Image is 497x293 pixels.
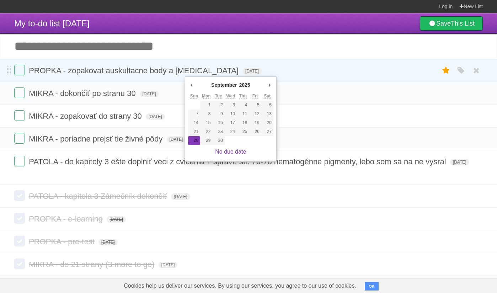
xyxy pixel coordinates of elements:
button: 25 [237,127,249,136]
b: This List [451,20,475,27]
label: Done [14,236,25,246]
abbr: Tuesday [215,94,222,99]
button: OK [365,282,379,291]
button: 19 [249,118,261,127]
abbr: Monday [202,94,211,99]
button: 1 [200,101,212,110]
button: 22 [200,127,212,136]
button: 7 [188,110,200,118]
button: 14 [188,118,200,127]
button: 29 [200,136,212,145]
button: 12 [249,110,261,118]
button: 23 [212,127,224,136]
button: 9 [212,110,224,118]
button: 10 [225,110,237,118]
div: 2025 [238,80,251,90]
span: Cookies help us deliver our services. By using our services, you agree to our use of cookies. [117,279,363,293]
button: 6 [261,101,273,110]
label: Done [14,259,25,269]
span: [DATE] [450,159,469,165]
div: September [210,80,238,90]
button: 15 [200,118,212,127]
span: [DATE] [146,113,165,120]
label: Done [14,65,25,75]
button: 21 [188,127,200,136]
abbr: Saturday [264,94,271,99]
label: Done [14,156,25,166]
button: 26 [249,127,261,136]
button: 18 [237,118,249,127]
abbr: Sunday [190,94,198,99]
a: SaveThis List [420,16,483,31]
label: Done [14,190,25,201]
label: Star task [439,65,453,76]
span: MIKRA - poriadne prejsť tie živné pôdy [29,134,164,143]
span: [DATE] [171,193,190,200]
button: 8 [200,110,212,118]
span: [DATE] [107,216,126,223]
span: [DATE] [159,262,178,268]
abbr: Thursday [239,94,247,99]
label: Done [14,110,25,121]
button: 13 [261,110,273,118]
span: [DATE] [140,91,159,97]
span: PROPKA - pre-test [29,237,96,246]
span: PATOLA - kapitola 3 Zámečník dokončiť [29,192,169,201]
button: 30 [212,136,224,145]
span: My to-do list [DATE] [14,18,90,28]
span: PROPKA - e-learning [29,214,105,223]
label: Done [14,133,25,144]
button: 20 [261,118,273,127]
a: No due date [215,149,246,155]
span: MIKRA - zopakovať do strany 30 [29,112,144,121]
button: 4 [237,101,249,110]
button: 5 [249,101,261,110]
button: 27 [261,127,273,136]
label: Done [14,213,25,224]
button: 28 [188,136,200,145]
button: Next Month [266,80,273,90]
button: 11 [237,110,249,118]
span: [DATE] [98,239,118,245]
button: 17 [225,118,237,127]
button: 3 [225,101,237,110]
span: PROPKA - zopakovat auskultacne body a [MEDICAL_DATA] [29,66,240,75]
span: MIKRA - dokončiť po stranu 30 [29,89,138,98]
label: Done [14,87,25,98]
button: 24 [225,127,237,136]
span: PATOLA - do kapitoly 3 ešte doplniť veci z cvičenia + spraviť str. 76-78 hematogénne pigmenty, le... [29,157,448,166]
button: Previous Month [188,80,195,90]
button: 16 [212,118,224,127]
span: [DATE] [167,136,186,143]
span: [DATE] [242,68,262,74]
abbr: Wednesday [226,94,235,99]
abbr: Friday [252,94,258,99]
button: 2 [212,101,224,110]
span: MIKRA - do 21 strany (3 more to go) [29,260,156,269]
